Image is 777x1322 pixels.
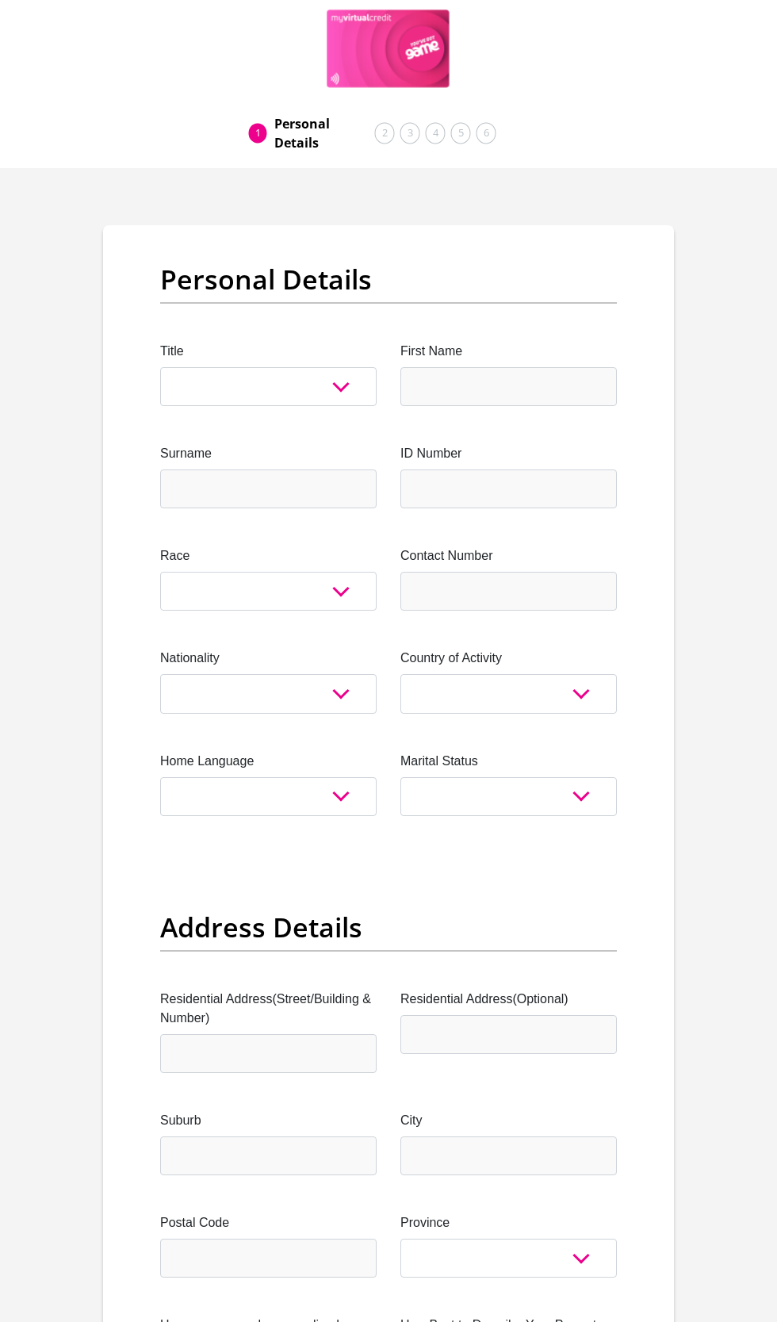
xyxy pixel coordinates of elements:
[160,1034,377,1073] input: Valid residential address
[327,10,451,89] img: game logo
[400,752,617,771] label: Marital Status
[160,649,377,668] label: Nationality
[160,444,377,463] label: Surname
[160,752,377,771] label: Home Language
[400,1136,617,1175] input: City
[400,1213,617,1232] label: Province
[274,114,376,152] span: Personal Details
[400,649,617,668] label: Country of Activity
[160,263,617,296] h2: Personal Details
[262,108,388,159] a: PersonalDetails
[400,546,617,565] label: Contact Number
[400,1239,617,1278] select: Please Select a Province
[400,444,617,463] label: ID Number
[160,1213,377,1232] label: Postal Code
[160,990,377,1028] label: Residential Address(Street/Building & Number)
[400,342,617,361] label: First Name
[400,1111,617,1130] label: City
[160,546,377,565] label: Race
[160,1239,377,1278] input: Postal Code
[160,1136,377,1175] input: Suburb
[400,469,617,508] input: ID Number
[400,1015,617,1054] input: Address line 2 (Optional)
[160,1111,377,1130] label: Suburb
[160,342,377,361] label: Title
[160,911,617,944] h2: Address Details
[400,572,617,611] input: Contact Number
[160,469,377,508] input: Surname
[400,367,617,406] input: First Name
[400,990,617,1009] label: Residential Address(Optional)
